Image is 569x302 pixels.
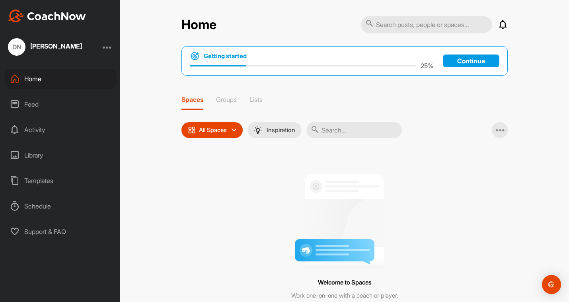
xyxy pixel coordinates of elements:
[8,10,86,22] img: CoachNow
[4,196,117,216] div: Schedule
[199,127,227,133] p: All Spaces
[542,275,561,294] div: Open Intercom Messenger
[443,55,499,67] a: Continue
[199,291,490,300] div: Work one-on-one with a coach or player.
[421,61,433,70] p: 25 %
[267,127,295,133] p: Inspiration
[204,52,247,60] h1: Getting started
[190,51,200,61] img: bullseye
[4,145,117,165] div: Library
[249,95,263,103] p: Lists
[4,171,117,191] div: Templates
[4,222,117,242] div: Support & FAQ
[188,126,196,134] img: icon
[181,17,216,33] h2: Home
[181,95,203,103] p: Spaces
[254,126,262,134] img: menuIcon
[30,43,82,49] div: [PERSON_NAME]
[216,95,237,103] p: Groups
[295,168,394,268] img: null-training-space.4365a10810bc57ae709573ae74af4951.png
[306,122,402,138] input: Search...
[361,16,492,33] input: Search posts, people or spaces...
[4,94,117,114] div: Feed
[199,277,490,288] div: Welcome to Spaces
[8,38,25,56] div: DN
[4,120,117,140] div: Activity
[4,69,117,89] div: Home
